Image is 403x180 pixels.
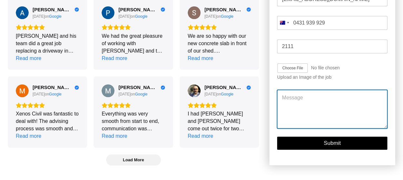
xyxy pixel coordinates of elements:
[247,7,251,12] div: Verified Customer
[102,85,115,97] img: Mani G
[118,14,131,19] div: [DATE]
[188,32,251,55] div: We are so happy with our new concrete slab in front of our shed. [PERSON_NAME] and [PERSON_NAME] ...
[205,7,245,13] span: [PERSON_NAME]
[188,110,251,133] div: I had [PERSON_NAME] and [PERSON_NAME] come out twice for two jobs. First for foundations for reta...
[277,16,388,30] input: Mobile
[102,25,165,30] div: Rating: 5.0 out of 5
[205,14,217,19] div: [DATE]
[102,133,127,140] div: Read more
[16,85,29,97] a: View on Google
[102,85,115,97] a: View on Google
[188,25,251,30] div: Rating: 5.0 out of 5
[205,92,217,97] div: [DATE]
[49,14,62,19] a: View on Google
[277,40,388,54] input: Post Code: E.g 2000
[102,103,165,108] div: Rating: 5.0 out of 5
[75,85,79,90] div: Verified Customer
[188,85,201,97] a: View on Google
[118,85,159,91] span: [PERSON_NAME]
[16,103,79,108] div: Rating: 5.0 out of 5
[247,85,251,90] div: Verified Customer
[16,133,41,140] div: Read more
[135,14,148,19] a: View on Google
[16,85,29,97] img: Monique Pereira
[102,6,115,19] a: View on Google
[277,137,388,150] button: Submit
[16,25,79,30] div: Rating: 5.0 out of 5
[16,6,29,19] img: Andrew Stassen
[102,55,127,62] div: Read more
[188,6,201,19] img: Scott Prioste
[221,14,234,19] div: Google
[49,92,62,97] div: Google
[33,85,79,91] a: Review by Monique Pereira
[188,103,251,108] div: Rating: 5.0 out of 5
[161,7,165,12] div: Verified Customer
[106,155,161,166] button: Load More
[123,157,144,163] span: Load More
[33,7,79,13] a: Review by Andrew Stassen
[205,92,221,97] div: on
[205,7,251,13] a: Review by Scott Prioste
[205,85,245,91] span: [PERSON_NAME]
[33,14,45,19] div: [DATE]
[102,32,165,55] div: We had the great pleasure of working with [PERSON_NAME] and the team. From our first meeting to t...
[188,6,201,19] a: View on Google
[135,14,148,19] div: Google
[118,7,165,13] a: Review by Penny Stylianou
[33,85,73,91] span: [PERSON_NAME]
[118,85,165,91] a: Review by Mani G
[102,110,165,133] div: Everything was very smooth from start to end, communication was excellent. The team at [GEOGRAPHI...
[16,110,79,133] div: Xenos Civil was fantastic to deal with! The advising process was smooth and easy from start to fi...
[49,14,62,19] div: Google
[16,6,29,19] a: View on Google
[205,14,221,19] div: on
[205,85,251,91] a: Review by John Tsoutras
[16,55,41,62] div: Read more
[221,92,234,97] div: Google
[118,14,135,19] div: on
[33,14,49,19] div: on
[188,85,201,97] img: John Tsoutras
[221,14,234,19] a: View on Google
[118,92,131,97] div: [DATE]
[118,92,135,97] div: on
[33,92,49,97] div: on
[102,6,115,19] img: Penny Stylianou
[33,7,73,13] span: [PERSON_NAME]
[221,92,234,97] a: View on Google
[188,55,213,62] div: Read more
[75,7,79,12] div: Verified Customer
[33,92,45,97] div: [DATE]
[49,92,62,97] a: View on Google
[135,92,148,97] a: View on Google
[135,92,148,97] div: Google
[118,7,159,13] span: [PERSON_NAME]
[16,32,79,55] div: [PERSON_NAME] and his team did a great job replacing a driveway in [GEOGRAPHIC_DATA] for me. The ...
[277,16,291,30] button: Selected country
[161,85,165,90] div: Verified Customer
[188,133,213,140] div: Read more
[277,75,388,80] div: Upload an Image of the job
